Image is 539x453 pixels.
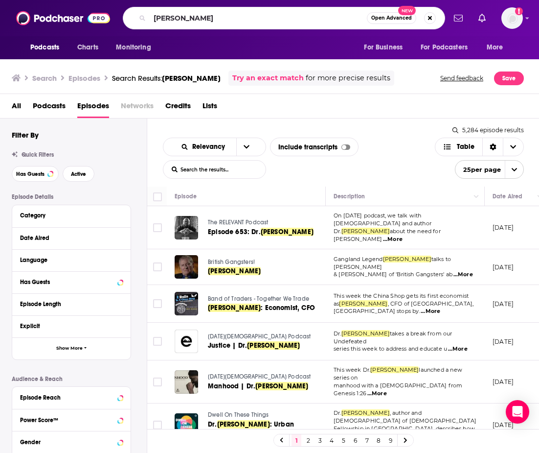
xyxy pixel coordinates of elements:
span: [PERSON_NAME] [255,382,308,390]
span: : Economist, CFO [261,304,315,312]
span: [PERSON_NAME] [341,409,390,416]
a: Try an exact match [232,72,304,84]
button: Column Actions [471,191,482,203]
div: Open Intercom Messenger [506,400,529,424]
span: More [487,41,503,54]
div: Sort Direction [482,138,503,156]
span: [DATE][DEMOGRAPHIC_DATA] Podcast [208,333,311,340]
div: Search podcasts, credits, & more... [123,7,445,29]
span: Podcasts [33,98,66,118]
span: Monitoring [116,41,151,54]
span: Fellowship in [GEOGRAPHIC_DATA], describes how [334,425,475,432]
span: Active [71,171,86,177]
span: For Business [364,41,403,54]
button: Episode Reach [20,391,123,403]
div: Gender [20,439,114,446]
span: British Gangsters! [208,259,255,265]
p: [DATE] [493,421,514,429]
div: 5,284 episode results [452,126,524,134]
span: Credits [165,98,191,118]
button: open menu [109,38,163,57]
span: Band of Traders - Together We Trade [208,295,309,302]
a: Justice | Dr.[PERSON_NAME] [208,341,311,351]
img: Podchaser - Follow, Share and Rate Podcasts [16,9,110,27]
p: [DATE] [493,223,514,232]
span: ...More [383,236,403,243]
svg: Add a profile image [515,7,523,15]
button: Choose View [435,138,524,156]
div: Power Score™ [20,417,114,424]
span: [DATE][DEMOGRAPHIC_DATA] Podcast [208,373,311,380]
h2: Filter By [12,130,39,140]
a: Dr.[PERSON_NAME]: Urban Ministry [208,420,318,439]
span: Has Guests [16,171,45,177]
a: [DATE][DEMOGRAPHIC_DATA] Podcast [208,333,311,341]
span: Episode 653: Dr. [208,228,261,236]
a: Manhood | Dr.[PERSON_NAME] [208,381,311,391]
a: 1 [292,434,301,446]
a: Episode 653: Dr.[PERSON_NAME] [208,227,314,237]
button: Send feedback [437,71,486,86]
span: [PERSON_NAME] [247,341,300,350]
button: Show profile menu [501,7,523,29]
a: 8 [374,434,383,446]
span: Dr. [334,228,341,235]
a: Lists [202,98,217,118]
div: Language [20,257,116,263]
div: Has Guests [20,279,114,286]
button: open menu [455,160,524,179]
a: 9 [385,434,395,446]
div: Explicit [20,323,116,330]
span: as [334,300,339,307]
button: Gender [20,435,123,448]
div: Episode [175,191,197,202]
a: 6 [350,434,360,446]
button: Category [20,209,123,221]
span: Networks [121,98,154,118]
button: Explicit [20,320,123,332]
span: Toggle select row [153,337,162,346]
span: Toggle select row [153,378,162,386]
span: 25 per page [455,162,501,177]
span: [PERSON_NAME] [339,300,387,307]
a: All [12,98,21,118]
div: Include transcripts [270,138,359,156]
div: Episode Length [20,301,116,308]
div: Episode Reach [20,394,114,401]
span: Dwell On These Things [208,411,269,418]
button: Save [494,72,524,85]
span: [PERSON_NAME] [162,73,221,83]
span: takes a break from our Undefeated [334,330,452,345]
p: [DATE] [493,337,514,346]
span: ...More [367,390,387,398]
button: Active [63,166,94,182]
span: , author and [DEMOGRAPHIC_DATA] of [DEMOGRAPHIC_DATA] [334,409,476,424]
span: Dr. [334,409,341,416]
span: ...More [448,345,468,353]
p: Audience & Reach [12,376,131,382]
div: Description [334,191,365,202]
a: Episodes [77,98,109,118]
button: Power Score™ [20,413,123,426]
span: for more precise results [306,72,390,84]
span: about the need for [PERSON_NAME] [334,228,441,242]
a: Show notifications dropdown [474,10,490,26]
button: open menu [480,38,516,57]
div: Category [20,212,116,219]
span: Toggle select row [153,299,162,308]
span: manhood with a [DEMOGRAPHIC_DATA] from Genesis 1:26 [334,382,463,397]
span: Podcasts [30,41,59,54]
button: Episode Length [20,298,123,310]
div: Date Aired [493,191,522,202]
a: [PERSON_NAME] [208,266,270,276]
span: Dr. [208,420,217,429]
img: User Profile [501,7,523,29]
a: The RELEVANT Podcast [208,218,314,227]
p: Episode Details [12,193,131,200]
a: [DATE][DEMOGRAPHIC_DATA] Podcast [208,373,311,381]
a: [PERSON_NAME]: Economist, CFO [208,303,315,313]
